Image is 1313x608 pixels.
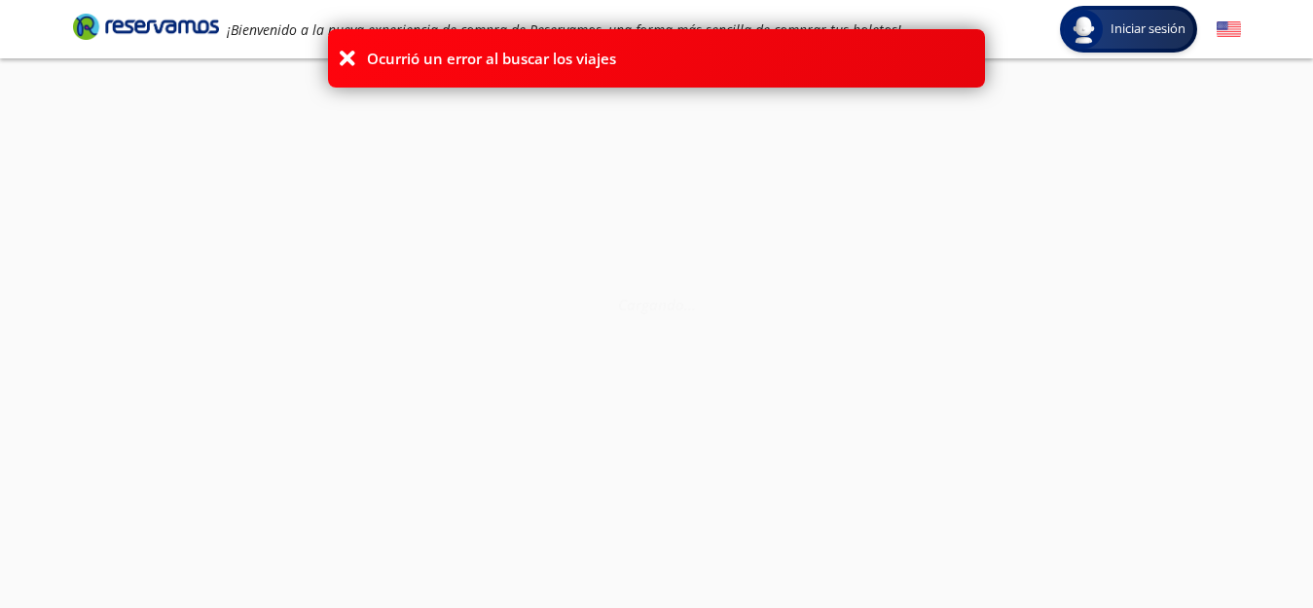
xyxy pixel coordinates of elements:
a: Brand Logo [73,12,219,47]
p: Ocurrió un error al buscar los viajes [367,48,616,70]
em: ¡Bienvenido a la nueva experiencia de compra de Reservamos, una forma más sencilla de comprar tus... [227,20,901,39]
span: . [684,294,688,313]
button: English [1217,18,1241,42]
i: Brand Logo [73,12,219,41]
span: . [688,294,692,313]
span: Iniciar sesión [1103,19,1193,39]
em: Cargando [618,294,696,313]
span: . [692,294,696,313]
